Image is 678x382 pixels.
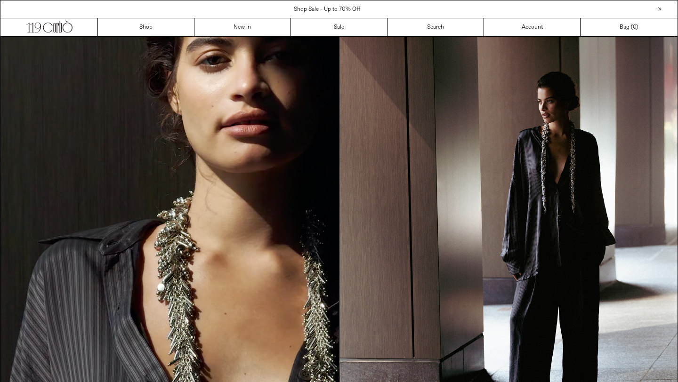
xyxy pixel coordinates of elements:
[633,23,638,32] span: )
[387,18,484,36] a: Search
[98,18,194,36] a: Shop
[633,24,636,31] span: 0
[294,6,360,13] a: Shop Sale - Up to 70% Off
[581,18,677,36] a: Bag ()
[291,18,387,36] a: Sale
[484,18,581,36] a: Account
[194,18,291,36] a: New In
